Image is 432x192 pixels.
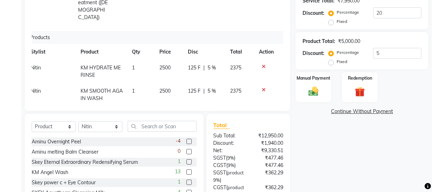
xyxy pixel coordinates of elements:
[248,132,288,140] div: ₹12,950.00
[248,154,288,162] div: ₹477.46
[31,64,41,71] span: Nitin
[228,162,235,168] span: 9%
[214,155,226,161] span: SGST
[204,87,205,95] span: |
[208,147,248,154] div: Net:
[337,58,347,65] label: Fixed
[214,162,227,168] span: CGST
[132,88,135,94] span: 1
[208,132,248,140] div: Sub Total:
[32,169,68,176] div: KM Angel Wash
[226,44,255,60] th: Total
[178,148,181,155] span: 0
[81,88,123,101] span: KM SMOOTH AGAIN WASH
[337,9,359,16] label: Percentage
[228,170,244,175] span: product
[128,121,197,132] input: Search or Scan
[248,162,288,169] div: ₹477.46
[208,140,248,147] div: Discount:
[228,155,234,161] span: 9%
[352,86,368,98] img: _gift.svg
[175,168,181,175] span: 13
[297,75,330,81] label: Manual Payment
[208,64,216,72] span: 5 %
[132,64,135,71] span: 1
[249,169,289,184] div: ₹362.29
[32,159,138,166] div: Skey Eternal Extraordinary Redensifying Serum
[128,44,155,60] th: Qty
[188,64,201,72] span: 125 F
[297,108,427,115] a: Continue Without Payment
[176,137,181,145] span: -4
[337,18,347,25] label: Fixed
[26,44,76,60] th: Stylist
[155,44,184,60] th: Price
[338,38,360,45] div: ₹5,000.00
[214,169,226,176] span: SGST
[208,154,248,162] div: ( )
[27,31,283,44] div: Products
[303,38,335,45] div: Product Total:
[208,162,248,169] div: ( )
[32,148,99,156] div: Aminu melting Balm Cleanser
[178,158,181,165] span: 1
[184,44,226,60] th: Disc
[178,178,181,186] span: 1
[348,75,372,81] label: Redemption
[81,64,121,78] span: KM HYDRATE ME RINSE
[248,140,288,147] div: ₹1,940.00
[230,64,241,71] span: 2375
[32,138,81,145] div: Aminu Overnight Peel
[76,44,128,60] th: Product
[248,147,288,154] div: ₹9,330.51
[188,87,201,95] span: 125 F
[159,88,171,94] span: 2500
[303,10,324,17] div: Discount:
[32,179,96,186] div: Skey power c + Eye Contour
[208,87,216,95] span: 5 %
[214,122,230,129] span: Total
[214,184,227,191] span: CGST
[230,88,241,94] span: 2375
[228,185,244,190] span: product
[204,64,205,72] span: |
[255,44,278,60] th: Action
[159,64,171,71] span: 2500
[305,86,322,97] img: _cash.svg
[337,49,359,56] label: Percentage
[214,177,220,183] span: 9%
[208,169,249,184] div: ( )
[31,88,41,94] span: Nitin
[303,50,324,57] div: Discount:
